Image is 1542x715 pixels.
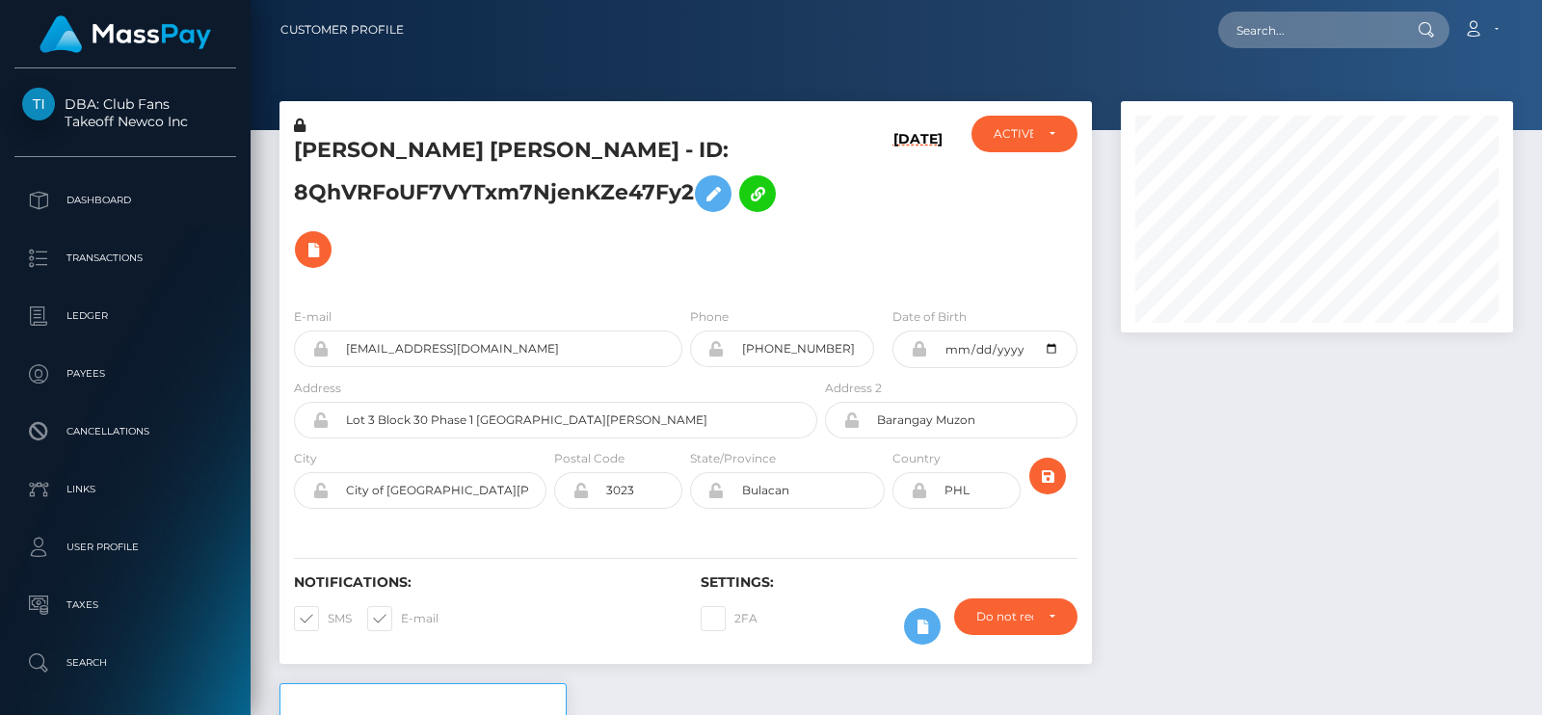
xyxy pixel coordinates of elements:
p: Taxes [22,591,228,620]
a: Payees [14,350,236,398]
h6: Notifications: [294,574,672,591]
p: Payees [22,359,228,388]
label: E-mail [294,308,332,326]
div: Do not require [976,609,1033,624]
h6: Settings: [701,574,1078,591]
a: Links [14,465,236,514]
label: Address [294,380,341,397]
label: City [294,450,317,467]
label: Address 2 [825,380,882,397]
p: Dashboard [22,186,228,215]
p: Search [22,649,228,677]
p: Ledger [22,302,228,331]
a: Dashboard [14,176,236,225]
a: Transactions [14,234,236,282]
p: Cancellations [22,417,228,446]
h6: [DATE] [893,131,943,284]
a: Search [14,639,236,687]
a: Cancellations [14,408,236,456]
label: Phone [690,308,729,326]
input: Search... [1218,12,1399,48]
h5: [PERSON_NAME] [PERSON_NAME] - ID: 8QhVRFoUF7VYTxm7NjenKZe47Fy2 [294,136,807,278]
label: SMS [294,606,352,631]
img: MassPay Logo [40,15,211,53]
label: E-mail [367,606,439,631]
p: Transactions [22,244,228,273]
label: Postal Code [554,450,625,467]
a: Taxes [14,581,236,629]
label: State/Province [690,450,776,467]
p: Links [22,475,228,504]
label: Country [892,450,941,467]
a: Customer Profile [280,10,404,50]
label: Date of Birth [892,308,967,326]
button: ACTIVE [971,116,1078,152]
a: User Profile [14,523,236,571]
span: DBA: Club Fans Takeoff Newco Inc [14,95,236,130]
img: Takeoff Newco Inc [22,88,55,120]
a: Ledger [14,292,236,340]
label: 2FA [701,606,758,631]
p: User Profile [22,533,228,562]
button: Do not require [954,598,1077,635]
div: ACTIVE [994,126,1034,142]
